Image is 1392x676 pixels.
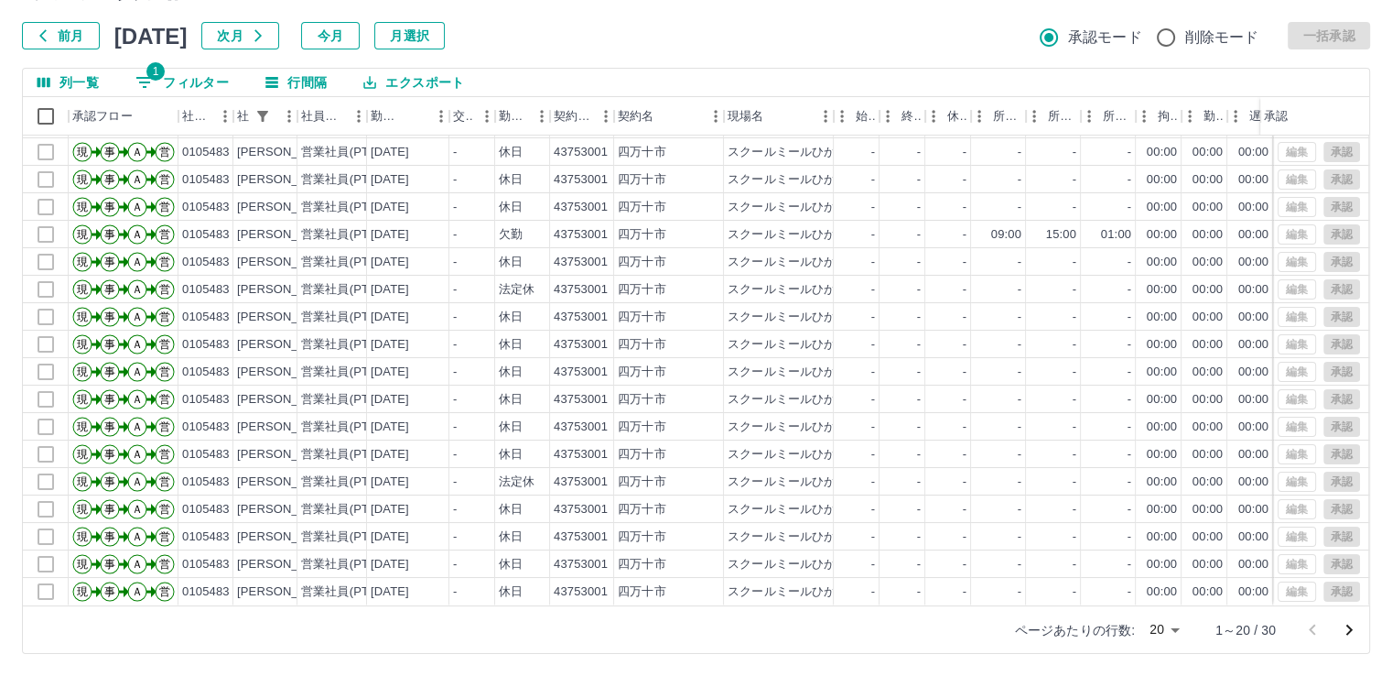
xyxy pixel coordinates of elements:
div: 所定終業 [1026,97,1081,136]
div: - [871,171,875,189]
div: - [1128,144,1131,161]
div: [PERSON_NAME] [237,281,337,299]
div: - [1018,171,1021,189]
div: 社員名 [233,97,297,136]
div: 00:00 [1238,199,1268,216]
div: 00:00 [1238,226,1268,244]
div: 四万十市 [618,336,666,354]
button: メニュー [812,103,839,130]
div: 終業 [879,97,925,136]
div: 43753001 [554,281,608,299]
div: [PERSON_NAME] [237,364,337,381]
div: - [1018,309,1021,326]
div: 承認フロー [69,97,178,136]
text: 事 [104,228,115,241]
div: - [963,199,966,216]
div: 00:00 [1147,364,1177,381]
div: 休日 [499,199,523,216]
button: 月選択 [374,22,445,49]
text: 現 [77,201,88,213]
div: [DATE] [371,391,409,409]
div: - [453,336,457,354]
div: 所定開始 [993,97,1022,136]
div: 0105483 [182,364,230,381]
div: 営業社員(PT契約) [301,199,397,216]
div: - [963,226,966,244]
text: 現 [77,283,88,296]
text: 事 [104,201,115,213]
div: [PERSON_NAME] [237,419,337,436]
text: 現 [77,338,88,351]
div: スクールミールひがしやま [728,309,872,326]
div: [PERSON_NAME] [237,199,337,216]
button: メニュー [473,103,501,130]
div: 遅刻等 [1227,97,1273,136]
div: 勤務 [1203,97,1224,136]
text: Ａ [132,283,143,296]
div: - [453,391,457,409]
div: 0105483 [182,309,230,326]
div: 承認 [1264,97,1288,136]
div: 0105483 [182,144,230,161]
div: - [1073,144,1076,161]
div: 終業 [901,97,922,136]
div: 社員区分 [301,97,345,136]
div: 43753001 [554,226,608,244]
div: 休日 [499,171,523,189]
div: - [453,419,457,436]
div: 契約名 [614,97,724,136]
div: [PERSON_NAME] [237,391,337,409]
div: スクールミールひがしやま [728,199,872,216]
div: 休日 [499,254,523,271]
div: 01:00 [1101,226,1131,244]
text: Ａ [132,338,143,351]
div: [DATE] [371,309,409,326]
div: 00:00 [1147,226,1177,244]
div: 43753001 [554,336,608,354]
div: 営業社員(PT契約) [301,144,397,161]
div: - [1073,309,1076,326]
div: 社員番号 [178,97,233,136]
button: 行間隔 [251,69,341,96]
div: [PERSON_NAME] [237,144,337,161]
text: Ａ [132,173,143,186]
div: 契約コード [550,97,614,136]
div: 法定休 [499,281,534,299]
div: 0105483 [182,281,230,299]
div: - [871,391,875,409]
button: ソート [402,104,427,129]
div: 四万十市 [618,171,666,189]
div: 00:00 [1192,309,1223,326]
div: 営業社員(PT契約) [301,226,397,244]
div: 営業社員(PT契約) [301,419,397,436]
text: 営 [159,256,170,268]
div: - [917,281,921,299]
text: 事 [104,365,115,378]
div: スクールミールひがしやま [728,144,872,161]
div: - [917,226,921,244]
div: 00:00 [1238,309,1268,326]
div: 0105483 [182,391,230,409]
div: - [1128,419,1131,436]
div: - [1018,254,1021,271]
div: - [453,309,457,326]
div: 休日 [499,144,523,161]
div: 交通費 [449,97,495,136]
div: 四万十市 [618,419,666,436]
div: 43753001 [554,364,608,381]
div: 契約コード [554,97,592,136]
div: - [1018,199,1021,216]
button: メニュー [528,103,556,130]
div: 休憩 [947,97,967,136]
div: - [1018,281,1021,299]
button: メニュー [211,103,239,130]
div: - [1073,364,1076,381]
text: Ａ [132,256,143,268]
text: 現 [77,146,88,158]
div: - [963,336,966,354]
div: 00:00 [1147,144,1177,161]
div: [PERSON_NAME] [237,171,337,189]
div: 00:00 [1147,171,1177,189]
text: 事 [104,256,115,268]
div: - [453,281,457,299]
